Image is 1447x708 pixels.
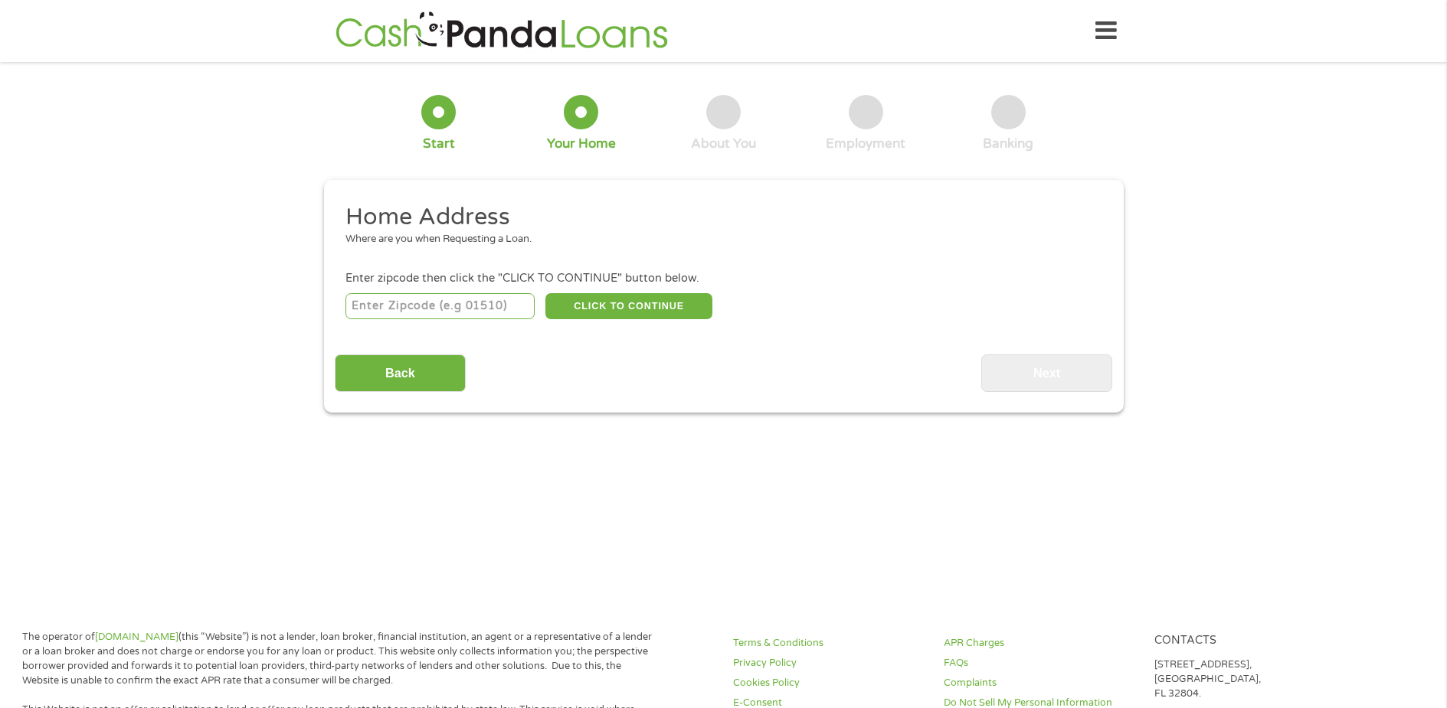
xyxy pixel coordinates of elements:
div: Where are you when Requesting a Loan. [345,232,1090,247]
input: Next [981,354,1112,392]
h2: Home Address [345,202,1090,233]
input: Back [335,354,466,392]
h4: Contacts [1154,634,1347,648]
a: Privacy Policy [733,656,925,670]
p: The operator of (this “Website”) is not a lender, loan broker, financial institution, an agent or... [22,630,655,688]
a: APR Charges [944,636,1136,651]
a: FAQs [944,656,1136,670]
input: Enter Zipcode (e.g 01510) [345,293,535,319]
img: GetLoanNow Logo [331,9,673,53]
div: Employment [826,135,905,152]
div: About You [691,135,756,152]
a: Cookies Policy [733,676,925,690]
button: CLICK TO CONTINUE [545,293,712,319]
a: [DOMAIN_NAME] [95,631,178,643]
div: Your Home [547,135,616,152]
a: Complaints [944,676,1136,690]
div: Enter zipcode then click the "CLICK TO CONTINUE" button below. [345,270,1101,287]
a: Terms & Conditions [733,636,925,651]
div: Start [423,135,455,152]
p: [STREET_ADDRESS], [GEOGRAPHIC_DATA], FL 32804. [1154,657,1347,701]
div: Banking [983,135,1033,152]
